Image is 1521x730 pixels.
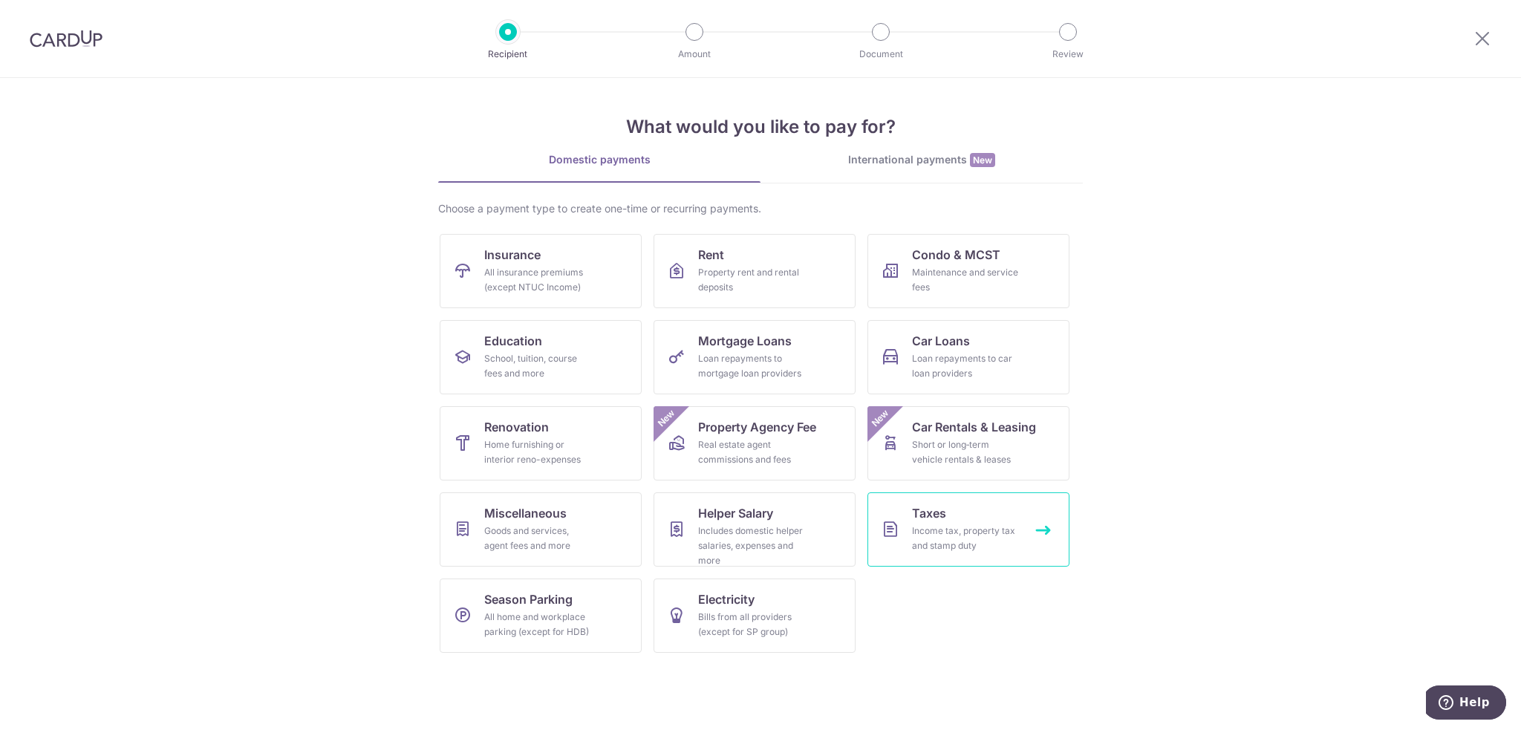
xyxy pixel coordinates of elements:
[912,504,946,522] span: Taxes
[484,610,591,639] div: All home and workplace parking (except for HDB)
[438,201,1083,216] div: Choose a payment type to create one-time or recurring payments.
[760,152,1083,168] div: International payments
[698,265,805,295] div: Property rent and rental deposits
[970,153,995,167] span: New
[484,246,541,264] span: Insurance
[698,246,724,264] span: Rent
[912,332,970,350] span: Car Loans
[698,332,792,350] span: Mortgage Loans
[440,320,642,394] a: EducationSchool, tuition, course fees and more
[698,590,755,608] span: Electricity
[868,406,893,431] span: New
[484,524,591,553] div: Goods and services, agent fees and more
[912,524,1019,553] div: Income tax, property tax and stamp duty
[912,351,1019,381] div: Loan repayments to car loan providers
[1426,685,1506,723] iframe: Opens a widget where you can find more information
[698,610,805,639] div: Bills from all providers (except for SP group)
[484,265,591,295] div: All insurance premiums (except NTUC Income)
[440,234,642,308] a: InsuranceAll insurance premiums (except NTUC Income)
[867,234,1069,308] a: Condo & MCSTMaintenance and service fees
[1013,47,1123,62] p: Review
[654,406,679,431] span: New
[654,579,856,653] a: ElectricityBills from all providers (except for SP group)
[440,492,642,567] a: MiscellaneousGoods and services, agent fees and more
[867,492,1069,567] a: TaxesIncome tax, property tax and stamp duty
[912,437,1019,467] div: Short or long‑term vehicle rentals & leases
[698,437,805,467] div: Real estate agent commissions and fees
[654,320,856,394] a: Mortgage LoansLoan repayments to mortgage loan providers
[440,406,642,480] a: RenovationHome furnishing or interior reno-expenses
[30,30,102,48] img: CardUp
[33,10,64,24] span: Help
[484,351,591,381] div: School, tuition, course fees and more
[440,579,642,653] a: Season ParkingAll home and workplace parking (except for HDB)
[912,418,1036,436] span: Car Rentals & Leasing
[484,590,573,608] span: Season Parking
[698,351,805,381] div: Loan repayments to mortgage loan providers
[867,406,1069,480] a: Car Rentals & LeasingShort or long‑term vehicle rentals & leasesNew
[654,406,856,480] a: Property Agency FeeReal estate agent commissions and feesNew
[639,47,749,62] p: Amount
[484,504,567,522] span: Miscellaneous
[867,320,1069,394] a: Car LoansLoan repayments to car loan providers
[484,437,591,467] div: Home furnishing or interior reno-expenses
[698,524,805,568] div: Includes domestic helper salaries, expenses and more
[484,418,549,436] span: Renovation
[484,332,542,350] span: Education
[826,47,936,62] p: Document
[912,265,1019,295] div: Maintenance and service fees
[438,114,1083,140] h4: What would you like to pay for?
[698,418,816,436] span: Property Agency Fee
[438,152,760,167] div: Domestic payments
[654,492,856,567] a: Helper SalaryIncludes domestic helper salaries, expenses and more
[912,246,1000,264] span: Condo & MCST
[698,504,773,522] span: Helper Salary
[453,47,563,62] p: Recipient
[654,234,856,308] a: RentProperty rent and rental deposits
